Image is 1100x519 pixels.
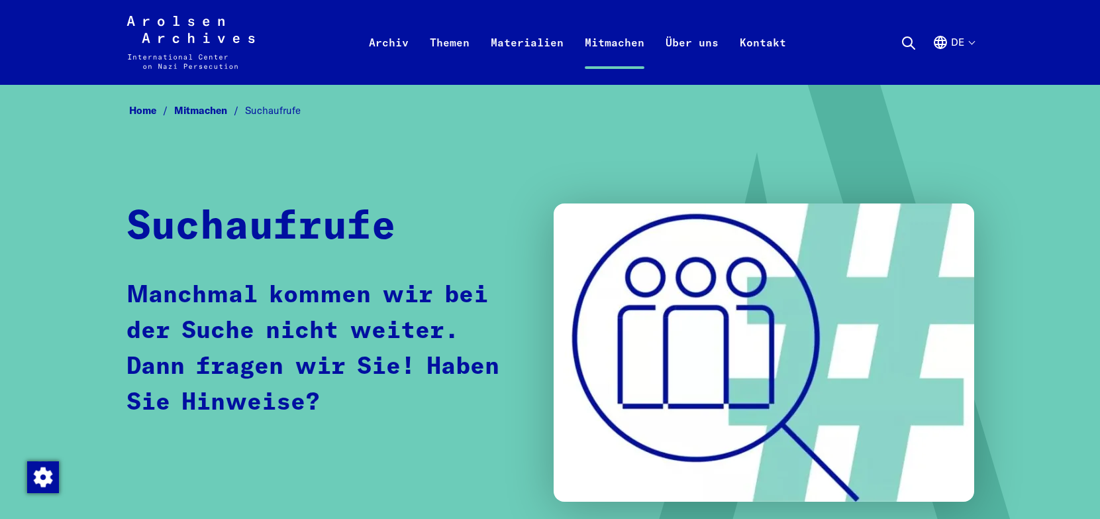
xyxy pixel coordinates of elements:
[126,203,396,251] h1: Suchaufrufe
[419,32,480,85] a: Themen
[729,32,797,85] a: Kontakt
[174,104,245,117] a: Mitmachen
[26,461,58,492] div: Zustimmung ändern
[932,34,974,82] button: Deutsch, Sprachauswahl
[27,461,59,493] img: Zustimmung ändern
[358,16,797,69] nav: Primär
[480,32,574,85] a: Materialien
[129,104,174,117] a: Home
[126,278,527,421] p: Manchmal kommen wir bei der Suche nicht weiter. Dann fragen wir Sie! Haben Sie Hinweise?
[126,101,974,121] nav: Breadcrumb
[655,32,729,85] a: Über uns
[245,104,301,117] span: Suchaufrufe
[358,32,419,85] a: Archiv
[574,32,655,85] a: Mitmachen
